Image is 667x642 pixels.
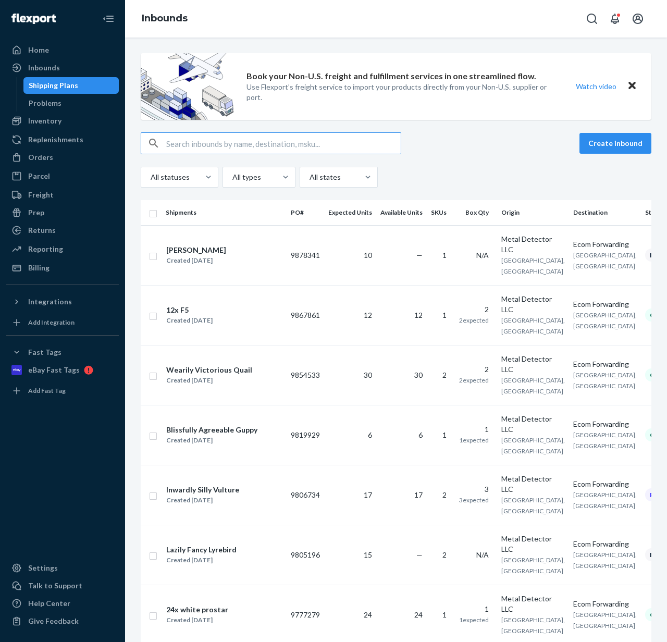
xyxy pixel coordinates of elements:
[501,294,565,315] div: Metal Detector LLC
[501,256,565,275] span: [GEOGRAPHIC_DATA], [GEOGRAPHIC_DATA]
[599,611,657,637] iframe: Opens a widget where you can chat to one of our agents
[573,251,637,270] span: [GEOGRAPHIC_DATA], [GEOGRAPHIC_DATA]
[573,611,637,629] span: [GEOGRAPHIC_DATA], [GEOGRAPHIC_DATA]
[497,200,569,225] th: Origin
[308,172,310,182] input: All states
[166,365,252,375] div: Wearily Victorious Quail
[6,187,119,203] a: Freight
[28,225,56,236] div: Returns
[166,615,228,625] div: Created [DATE]
[28,63,60,73] div: Inbounds
[166,555,237,565] div: Created [DATE]
[625,79,639,94] button: Close
[604,8,625,29] button: Open notifications
[28,365,80,375] div: eBay Fast Tags
[6,560,119,576] a: Settings
[442,371,447,379] span: 2
[459,604,489,614] div: 1
[246,82,557,103] p: Use Flexport’s freight service to import your products directly from your Non-U.S. supplier or port.
[166,604,228,615] div: 24x white prostar
[6,42,119,58] a: Home
[287,405,324,465] td: 9819929
[6,113,119,129] a: Inventory
[28,263,50,273] div: Billing
[368,430,372,439] span: 6
[501,534,565,554] div: Metal Detector LLC
[442,430,447,439] span: 1
[6,293,119,310] button: Integrations
[476,251,489,260] span: N/A
[287,225,324,285] td: 9878341
[364,251,372,260] span: 10
[459,484,489,495] div: 3
[150,172,151,182] input: All statuses
[287,525,324,585] td: 9805196
[287,285,324,345] td: 9867861
[6,131,119,148] a: Replenishments
[501,234,565,255] div: Metal Detector LLC
[6,577,119,594] button: Talk to Support
[166,435,257,446] div: Created [DATE]
[414,610,423,619] span: 24
[459,496,489,504] span: 3 expected
[166,545,237,555] div: Lazily Fancy Lyrebird
[23,95,119,112] a: Problems
[582,8,602,29] button: Open Search Box
[364,371,372,379] span: 30
[28,190,54,200] div: Freight
[6,222,119,239] a: Returns
[166,315,213,326] div: Created [DATE]
[501,616,565,635] span: [GEOGRAPHIC_DATA], [GEOGRAPHIC_DATA]
[133,4,196,34] ol: breadcrumbs
[476,550,489,559] span: N/A
[442,550,447,559] span: 2
[166,305,213,315] div: 12x F5
[573,539,637,549] div: Ecom Forwarding
[364,490,372,499] span: 17
[364,311,372,319] span: 12
[501,376,565,395] span: [GEOGRAPHIC_DATA], [GEOGRAPHIC_DATA]
[6,314,119,331] a: Add Integration
[28,171,50,181] div: Parcel
[28,581,82,591] div: Talk to Support
[573,299,637,310] div: Ecom Forwarding
[459,364,489,375] div: 2
[166,485,239,495] div: Inwardly Silly Vulture
[246,70,536,82] p: Book your Non-U.S. freight and fulfillment services in one streamlined flow.
[573,311,637,330] span: [GEOGRAPHIC_DATA], [GEOGRAPHIC_DATA]
[364,610,372,619] span: 24
[573,359,637,369] div: Ecom Forwarding
[287,465,324,525] td: 9806734
[28,152,53,163] div: Orders
[28,297,72,307] div: Integrations
[459,376,489,384] span: 2 expected
[414,371,423,379] span: 30
[501,496,565,515] span: [GEOGRAPHIC_DATA], [GEOGRAPHIC_DATA]
[414,311,423,319] span: 12
[569,79,623,94] button: Watch video
[501,474,565,495] div: Metal Detector LLC
[6,149,119,166] a: Orders
[455,200,497,225] th: Box Qty
[573,419,637,429] div: Ecom Forwarding
[414,490,423,499] span: 17
[501,316,565,335] span: [GEOGRAPHIC_DATA], [GEOGRAPHIC_DATA]
[501,556,565,575] span: [GEOGRAPHIC_DATA], [GEOGRAPHIC_DATA]
[11,14,56,24] img: Flexport logo
[324,200,376,225] th: Expected Units
[627,8,648,29] button: Open account menu
[442,610,447,619] span: 1
[573,551,637,570] span: [GEOGRAPHIC_DATA], [GEOGRAPHIC_DATA]
[162,200,287,225] th: Shipments
[28,318,75,327] div: Add Integration
[231,172,232,182] input: All types
[573,491,637,510] span: [GEOGRAPHIC_DATA], [GEOGRAPHIC_DATA]
[6,362,119,378] a: eBay Fast Tags
[28,386,66,395] div: Add Fast Tag
[287,200,324,225] th: PO#
[6,204,119,221] a: Prep
[416,251,423,260] span: —
[6,382,119,399] a: Add Fast Tag
[29,98,61,108] div: Problems
[416,550,423,559] span: —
